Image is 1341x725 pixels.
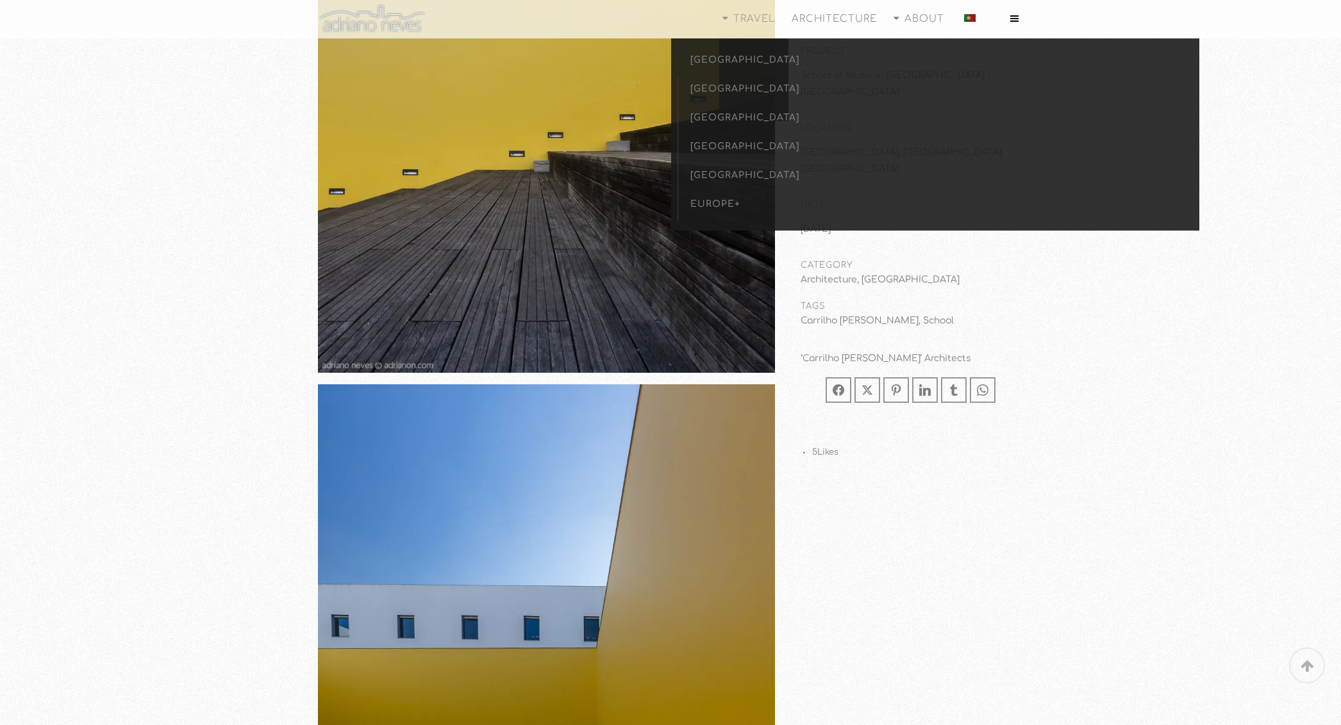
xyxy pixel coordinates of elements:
a: Share on Tumblr [941,377,967,403]
h6: Tags [801,300,1023,313]
a: 5Likes [812,446,838,459]
a: Europe+ [685,192,800,216]
a: [GEOGRAPHIC_DATA] [685,134,800,159]
span: [GEOGRAPHIC_DATA] [690,170,794,181]
span: Architecture [792,13,877,24]
span: [GEOGRAPHIC_DATA] [690,113,794,123]
span: Europe+ [690,199,794,209]
a: Share on WhatsApp [970,377,995,403]
span: [GEOGRAPHIC_DATA] [690,55,794,65]
span: Likes [817,448,838,457]
p: ‘Carrilho [PERSON_NAME]’ Architects [801,350,1023,367]
span: Carrilho [PERSON_NAME], School [801,316,954,325]
span: [GEOGRAPHIC_DATA] [690,142,794,152]
a: Share on Pinterest [883,377,909,403]
a: Share on Twitter [854,377,880,403]
a: [GEOGRAPHIC_DATA] [685,106,800,130]
span: Architecture, [GEOGRAPHIC_DATA] [801,275,960,284]
span: About [904,13,944,24]
span: [GEOGRAPHIC_DATA] [690,84,794,94]
span: Travel [733,13,775,24]
a: [GEOGRAPHIC_DATA] [685,48,800,72]
a: Share on Facebook [826,377,851,403]
img: Portuguese (Portugal) [964,14,976,22]
a: [GEOGRAPHIC_DATA] [685,163,800,188]
a: [GEOGRAPHIC_DATA] [685,77,800,101]
h6: Category [801,259,1023,272]
a: Share on LinkedIn [912,377,938,403]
